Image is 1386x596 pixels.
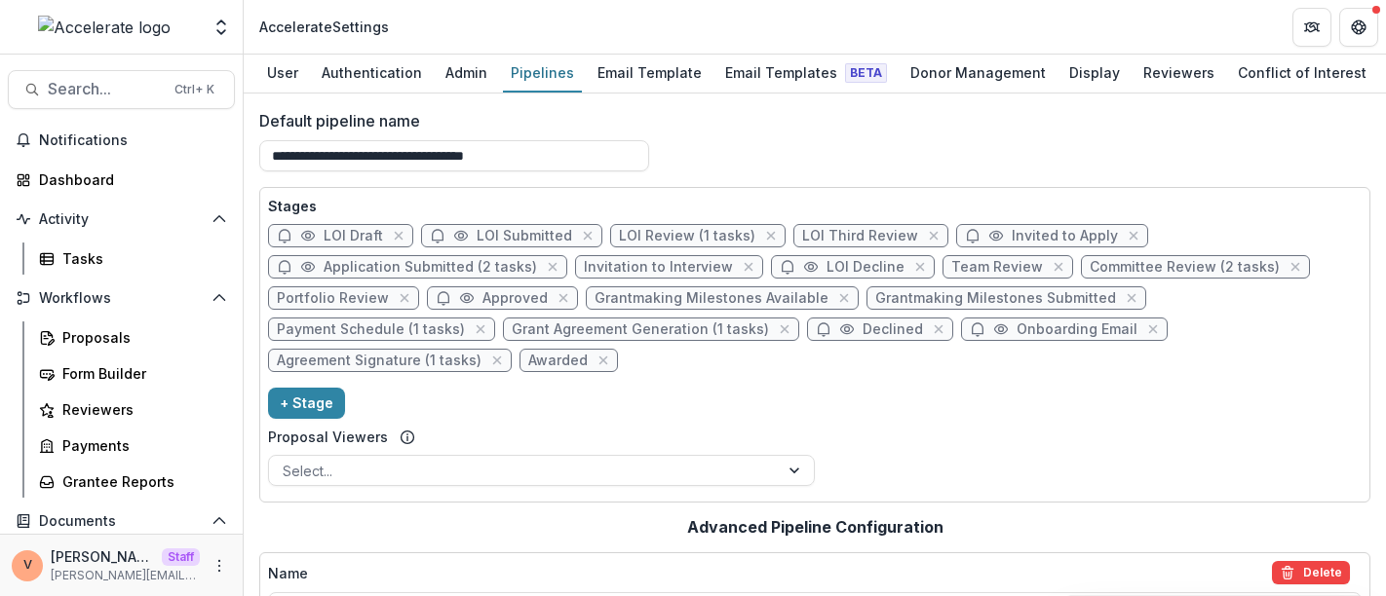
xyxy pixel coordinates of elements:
p: Name [268,563,308,583]
span: Team Review [951,259,1043,276]
a: Email Templates Beta [717,55,895,93]
a: Conflict of Interest [1230,55,1374,93]
span: Documents [39,513,204,530]
button: Notifications [8,125,235,156]
button: close [910,257,930,277]
button: close [389,226,408,245]
a: User [259,55,306,93]
button: close [1124,226,1143,245]
a: Form Builder [31,357,235,390]
button: close [1143,319,1163,339]
button: close [543,257,562,277]
div: Email Templates [717,58,895,87]
h2: Advanced Pipeline Configuration [687,518,943,537]
button: close [1049,257,1068,277]
div: Form Builder [62,363,219,384]
a: Display [1061,55,1128,93]
a: Donor Management [903,55,1054,93]
label: Proposal Viewers [268,427,388,447]
p: Staff [162,548,200,566]
span: Approved [482,290,548,307]
p: [PERSON_NAME] [51,546,154,567]
span: Committee Review (2 tasks) [1090,259,1280,276]
button: Open Activity [8,204,235,235]
button: close [1122,288,1141,308]
span: Portfolio Review [277,290,389,307]
span: Activity [39,211,204,228]
span: LOI Draft [324,228,383,244]
a: Tasks [31,242,235,275]
span: Notifications [39,132,227,149]
button: close [487,351,507,370]
span: Payment Schedule (1 tasks) [277,321,465,338]
div: Ctrl + K [171,79,218,100]
p: [PERSON_NAME][EMAIL_ADDRESS][DOMAIN_NAME] [51,567,200,584]
button: close [929,319,948,339]
span: Agreement Signature (1 tasks) [277,353,481,369]
span: Grantmaking Milestones Submitted [875,290,1116,307]
span: Awarded [528,353,588,369]
nav: breadcrumb [251,13,397,41]
span: Grantmaking Milestones Available [595,290,828,307]
div: Accelerate Settings [259,17,389,37]
div: User [259,58,306,87]
button: Partners [1292,8,1331,47]
div: Donor Management [903,58,1054,87]
button: close [775,319,794,339]
a: Reviewers [1136,55,1222,93]
a: Grantee Reports [31,466,235,498]
div: Tasks [62,248,219,269]
span: Invitation to Interview [584,259,733,276]
div: Reviewers [1136,58,1222,87]
div: Reviewers [62,399,219,420]
button: More [208,554,231,577]
span: Onboarding Email [1017,321,1137,338]
button: close [924,226,943,245]
button: Get Help [1339,8,1378,47]
button: close [594,351,613,370]
div: Dashboard [39,169,219,190]
a: Payments [31,429,235,462]
p: Stages [268,196,1362,216]
a: Authentication [314,55,430,93]
div: Conflict of Interest [1230,58,1374,87]
button: close [395,288,414,308]
span: Invited to Apply [1012,228,1118,244]
button: close [834,288,854,308]
a: Email Template [590,55,710,93]
a: Reviewers [31,393,235,426]
button: Search... [8,70,235,109]
span: LOI Third Review [802,228,918,244]
div: Proposals [62,327,219,348]
span: Grant Agreement Generation (1 tasks) [512,321,769,338]
span: Application Submitted (2 tasks) [324,259,537,276]
div: Pipelines [503,58,582,87]
div: Email Template [590,58,710,87]
span: Declined [863,321,923,338]
button: close [1286,257,1305,277]
button: + Stage [268,388,345,419]
span: LOI Submitted [477,228,572,244]
span: Beta [845,63,887,83]
button: Open Workflows [8,282,235,314]
a: Dashboard [8,164,235,196]
span: Search... [48,80,163,98]
button: close [471,319,490,339]
button: close [578,226,597,245]
button: delete [1272,561,1350,584]
button: close [739,257,758,277]
a: Pipelines [503,55,582,93]
div: Venkat [23,559,32,572]
a: Proposals [31,321,235,354]
a: Admin [438,55,495,93]
span: LOI Decline [827,259,905,276]
div: Display [1061,58,1128,87]
img: Accelerate logo [38,16,171,39]
div: Grantee Reports [62,471,219,492]
button: close [554,288,573,308]
button: Open Documents [8,505,235,537]
label: Default pipeline name [259,109,1359,132]
span: Workflows [39,290,204,307]
button: Open entity switcher [208,8,235,47]
div: Authentication [314,58,430,87]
